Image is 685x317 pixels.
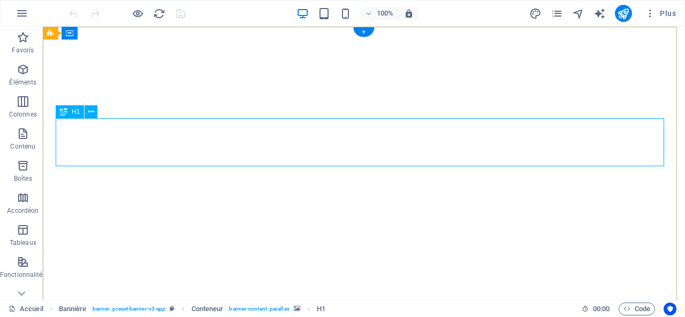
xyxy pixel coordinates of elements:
span: Cliquez pour sélectionner. Double-cliquez pour modifier. [192,303,224,315]
i: Actualiser la page [153,7,165,20]
button: Plus [641,5,680,22]
p: Tableaux [10,238,36,247]
p: Contenu [10,142,35,151]
span: H1 [72,109,80,115]
p: Colonnes [9,110,37,119]
button: design [529,7,542,20]
p: Accordéon [7,206,39,215]
span: Code [623,303,650,315]
span: Cliquez pour sélectionner. Double-cliquez pour modifier. [317,303,325,315]
button: pages [551,7,564,20]
p: Éléments [9,78,36,87]
button: publish [615,5,632,22]
h6: Durée de la session [582,303,610,315]
p: Boîtes [14,174,32,183]
button: Usercentrics [664,303,676,315]
button: text_generator [593,7,606,20]
i: Cet élément est une présélection personnalisable. [170,306,174,312]
button: Code [619,303,655,315]
a: Cliquez pour annuler la sélection. Double-cliquez pour ouvrir Pages. [9,303,43,315]
i: AI Writer [593,7,606,20]
span: : [600,305,602,313]
button: Cliquez ici pour quitter le mode Aperçu et poursuivre l'édition. [131,7,144,20]
span: Plus [645,8,676,19]
i: Design (Ctrl+Alt+Y) [529,7,542,20]
i: Cet élément contient un arrière-plan. [294,306,300,312]
h6: 100% [376,7,393,20]
span: . banner-content .parallax [227,303,289,315]
span: Cliquez pour sélectionner. Double-cliquez pour modifier. [59,303,87,315]
i: Lors du redimensionnement, ajuster automatiquement le niveau de zoom en fonction de l'appareil sé... [404,9,414,18]
i: Navigateur [572,7,584,20]
span: . banner .preset-banner-v3-app [91,303,166,315]
i: Pages (Ctrl+Alt+S) [551,7,563,20]
span: 00 00 [593,303,610,315]
div: + [353,27,374,37]
nav: breadcrumb [59,303,325,315]
p: Favoris [12,46,34,55]
button: 100% [360,7,398,20]
button: reload [153,7,165,20]
button: navigator [572,7,585,20]
i: Publier [617,7,629,20]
